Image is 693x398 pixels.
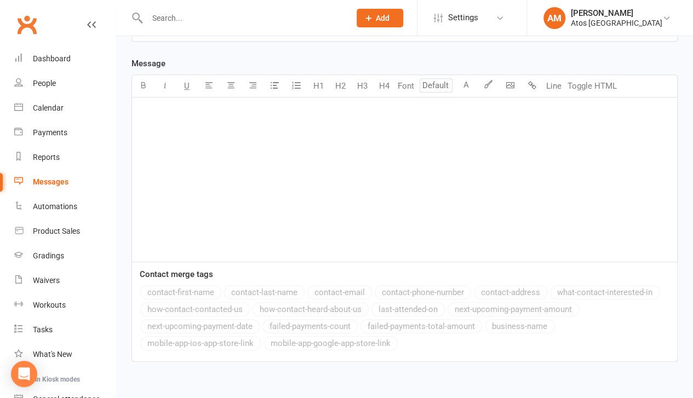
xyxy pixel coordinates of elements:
div: AM [543,7,565,29]
button: Toggle HTML [565,75,620,97]
button: Line [543,75,565,97]
a: Tasks [14,318,116,342]
div: Messages [33,177,68,186]
button: A [455,75,477,97]
a: Payments [14,120,116,145]
div: Tasks [33,325,53,334]
div: What's New [33,350,72,359]
button: H4 [373,75,395,97]
span: U [184,81,190,91]
a: Workouts [14,293,116,318]
span: Add [376,14,390,22]
input: Search... [144,10,342,26]
a: Waivers [14,268,116,293]
div: Reports [33,153,60,161]
a: Dashboard [14,47,116,71]
a: Product Sales [14,219,116,244]
a: Reports [14,145,116,170]
button: U [176,75,198,97]
div: Payments [33,128,67,137]
button: H2 [329,75,351,97]
div: Atos [GEOGRAPHIC_DATA] [571,18,662,28]
span: Settings [448,5,478,30]
div: Dashboard [33,54,71,63]
div: Waivers [33,276,60,285]
div: Automations [33,202,77,211]
a: Calendar [14,96,116,120]
div: People [33,79,56,88]
label: Contact merge tags [140,268,213,281]
div: Calendar [33,103,64,112]
a: Clubworx [13,11,41,38]
div: Product Sales [33,227,80,235]
a: Gradings [14,244,116,268]
button: H1 [307,75,329,97]
a: Messages [14,170,116,194]
button: H3 [351,75,373,97]
div: Gradings [33,251,64,260]
div: Open Intercom Messenger [11,361,37,387]
input: Default [420,78,453,93]
a: People [14,71,116,96]
a: Automations [14,194,116,219]
a: What's New [14,342,116,367]
div: Workouts [33,301,66,309]
button: Add [357,9,403,27]
label: Message [131,57,165,70]
div: [PERSON_NAME] [571,8,662,18]
button: Font [395,75,417,97]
